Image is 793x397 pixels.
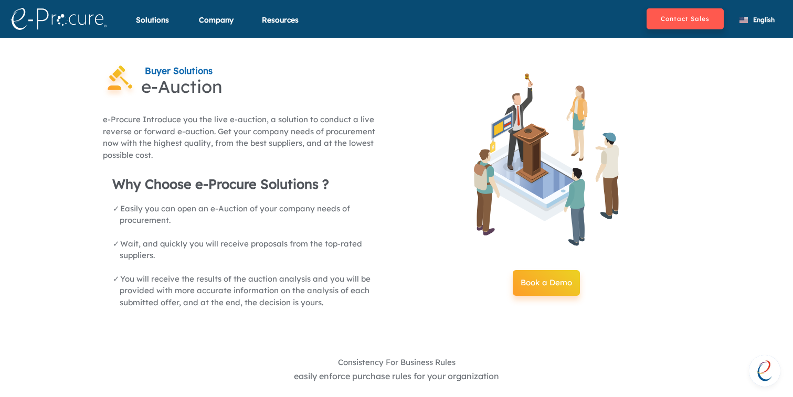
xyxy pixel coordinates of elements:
[141,77,223,96] h1: e-Auction
[199,15,234,38] div: Company
[120,273,392,309] li: You will receive the results of the auction analysis and you will be provided with more accurate ...
[749,355,780,387] a: Open chat
[753,16,775,24] span: English
[647,8,724,29] button: Contact Sales
[120,238,392,262] li: Wait, and quickly you will receive proposals from the top-rated suppliers.
[413,64,680,255] img: Market Place
[103,114,392,161] h3: e-Procure Introduce you the live e-auction, a solution to conduct a live reverse or forward e-auc...
[136,15,169,38] div: Solutions
[103,358,691,367] h4: Consistency For Business Rules
[112,177,392,191] h1: Why Choose e-Procure Solutions ?
[262,15,299,38] div: Resources
[10,8,107,30] img: logo
[103,370,691,382] p: easily enforce purchase rules for your organization
[103,64,137,98] img: <FormattedMessage tagName="h1" id="marketplace.title" />
[120,203,392,227] li: Easily you can open an e-Auction of your company needs of procurement.
[513,270,580,296] button: Book a Demo
[145,66,213,76] h2: Buyer Solutions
